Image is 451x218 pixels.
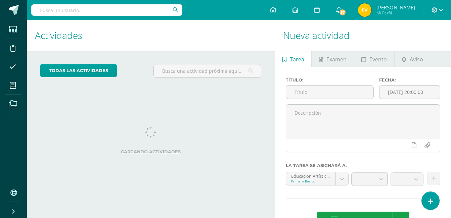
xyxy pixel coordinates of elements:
[312,51,354,67] a: Examen
[35,20,267,51] h1: Actividades
[286,172,348,185] a: Educación Artística (Danza) 'A'Primero Básico
[286,163,440,168] label: La tarea se asignará a:
[40,64,117,77] a: todas las Actividades
[275,51,311,67] a: Tarea
[410,51,423,67] span: Aviso
[291,172,330,179] div: Educación Artística (Danza) 'A'
[339,9,346,16] span: 57
[369,51,387,67] span: Evento
[376,10,415,16] span: Mi Perfil
[376,4,415,11] span: [PERSON_NAME]
[154,64,261,77] input: Busca una actividad próxima aquí...
[40,149,261,154] label: Cargando actividades
[326,51,347,67] span: Examen
[395,51,431,67] a: Aviso
[358,3,371,17] img: 6cf6ebbed3df23cf0b446eb828a6a182.png
[31,4,182,16] input: Busca un usuario...
[290,51,304,67] span: Tarea
[354,51,394,67] a: Evento
[291,179,330,183] div: Primero Básico
[283,20,443,51] h1: Nueva actividad
[286,86,373,99] input: Título
[379,86,440,99] input: Fecha de entrega
[286,77,374,83] label: Título:
[379,77,440,83] label: Fecha:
